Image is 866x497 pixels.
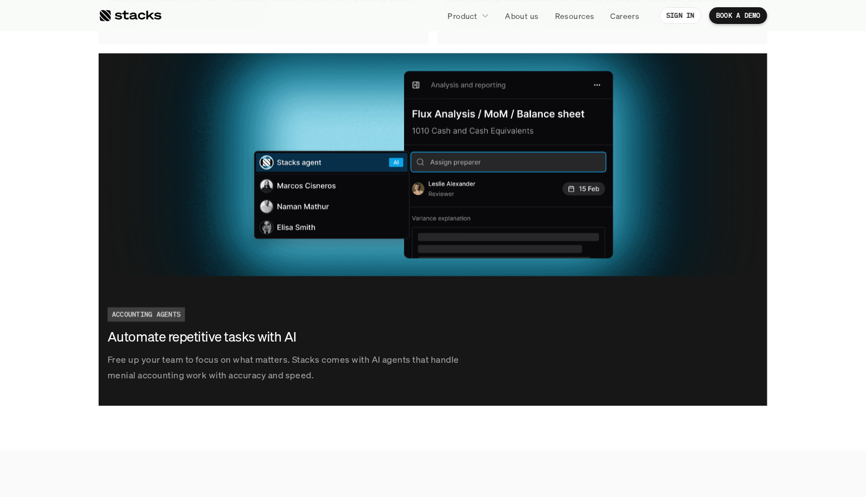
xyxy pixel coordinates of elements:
a: Careers [604,6,646,26]
a: Privacy Policy [132,258,181,266]
p: Product [448,10,478,22]
p: BOOK A DEMO [716,12,761,20]
p: SIGN IN [666,12,695,20]
a: Resources [548,6,601,26]
p: Careers [611,10,640,22]
p: Resources [555,10,595,22]
p: About us [505,10,539,22]
p: Free up your team to focus on what matters. Stacks comes with AI agents that handle menial accoun... [108,352,470,384]
a: BOOK A DEMO [709,7,767,24]
h2: ACCOUNTING AGENTS [112,311,181,319]
a: Free up your team to focus on what matters. Stacks comes with AI agents that handle menial accoun... [99,53,767,407]
a: About us [499,6,546,26]
h3: Automate repetitive tasks with AI [108,328,414,347]
a: SIGN IN [660,7,702,24]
